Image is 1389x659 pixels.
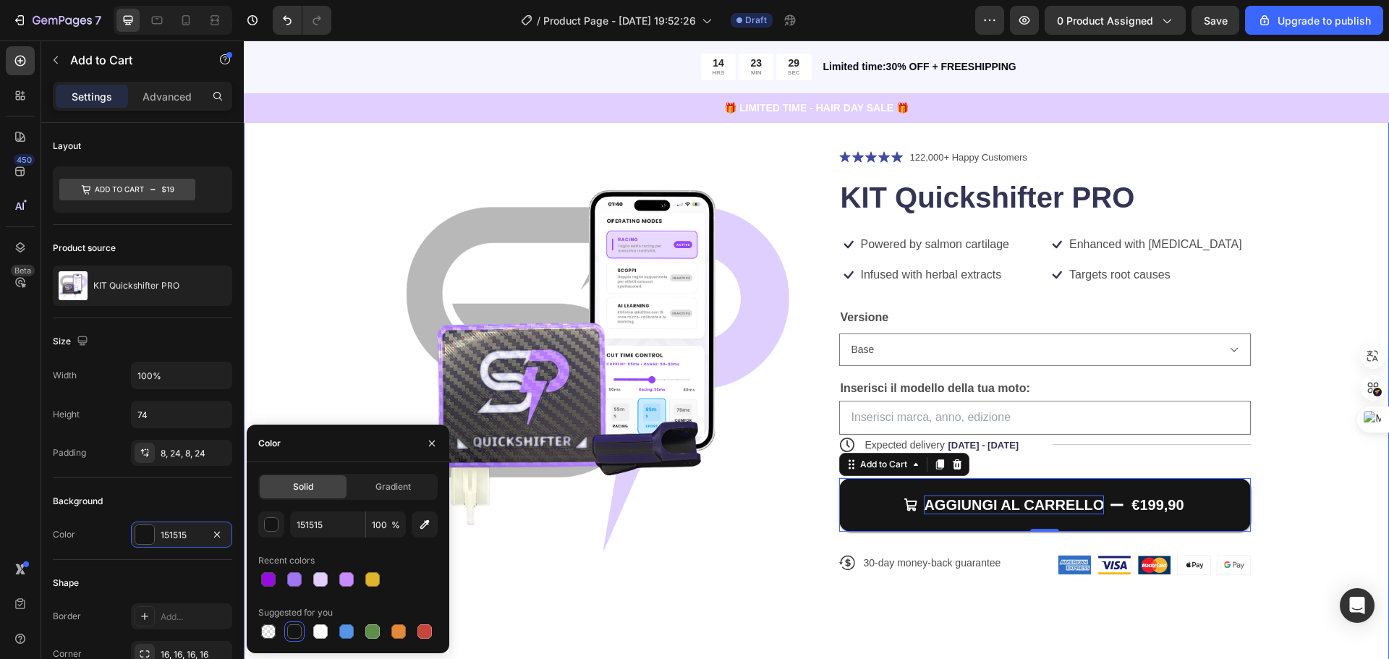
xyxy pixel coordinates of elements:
div: Rich Text Editor. Editing area: main [680,455,860,474]
div: 8, 24, 8, 24 [161,447,229,460]
div: Color [258,437,281,450]
p: KIT Quickshifter PRO [93,281,179,291]
img: product feature img [59,271,88,300]
div: 151515 [161,529,203,542]
div: Rich Text Editor. Editing area: main [595,336,1007,360]
h1: KIT Quickshifter PRO [595,137,1007,177]
div: Undo/Redo [273,6,331,35]
div: Product source [53,242,116,255]
input: Inserisci marca, anno, edizione [595,360,1007,394]
p: 7 [95,12,101,29]
p: 122,000+ Happy Customers [666,110,783,124]
p: Enhanced with [MEDICAL_DATA] [825,197,998,212]
span: Expected delivery [621,399,702,410]
span: Solid [293,480,313,493]
div: Width [53,369,77,382]
p: Add to Cart [70,51,193,69]
img: gempages_523540496157508394-025bdcd6-1c19-4907-90a5-7f48233a7dc0.png [854,515,887,534]
legend: Versione [595,267,647,287]
div: Size [53,332,91,352]
div: Border [53,610,81,623]
p: AGGIUNGI AL CARRELLO [680,455,860,474]
div: Height [53,408,80,421]
p: Infused with herbal extracts [617,227,758,242]
input: Auto [132,362,231,388]
div: Add to Cart [613,417,666,430]
iframe: Design area [244,41,1389,659]
div: Beta [11,265,35,276]
div: Recent colors [258,554,315,567]
span: Draft [745,14,767,27]
input: Eg: FFFFFF [290,511,365,537]
button: AGGIUNGI AL CARRELLO [595,438,1007,491]
div: Open Intercom Messenger [1340,588,1375,623]
button: 0 product assigned [1045,6,1186,35]
div: Layout [53,140,81,153]
p: Advanced [143,89,192,104]
img: gempages_523540496157508394-fecd41b8-97ff-4413-979b-0e5af2d1ab23.png [934,515,967,534]
span: / [537,13,540,28]
span: Save [1204,14,1228,27]
p: Settings [72,89,112,104]
span: 0 product assigned [1057,13,1153,28]
div: Shape [53,577,79,590]
div: Padding [53,446,86,459]
button: Save [1192,6,1239,35]
div: Add... [161,611,229,624]
div: Suggested for you [258,606,333,619]
input: Auto [132,401,231,428]
div: 450 [14,154,35,166]
div: €199,90 [886,454,941,475]
img: gempages_523540496157508394-5ce3789e-d1c5-47c0-b842-145e2224c1ac.png [815,515,847,534]
span: [DATE] - [DATE] [704,399,775,410]
p: Powered by salmon cartilage [617,197,765,212]
img: gempages_523540496157508394-a4fa5505-a8ce-44bc-b4d2-404734927e4b.png [894,515,927,534]
div: Upgrade to publish [1257,13,1371,28]
p: Inserisci il modello della tua moto: [597,338,1006,359]
div: Background [53,495,103,508]
p: 30-day money-back guarantee [620,516,757,529]
span: Gradient [375,480,411,493]
img: gempages_523540496157508394-49535932-516a-4201-ae4c-569f3e7e80ca.png [974,515,1006,534]
div: Color [53,528,75,541]
span: Product Page - [DATE] 19:52:26 [543,13,696,28]
button: 7 [6,6,108,35]
span: % [391,519,400,532]
p: Targets root causes [825,227,927,242]
button: Upgrade to publish [1245,6,1383,35]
